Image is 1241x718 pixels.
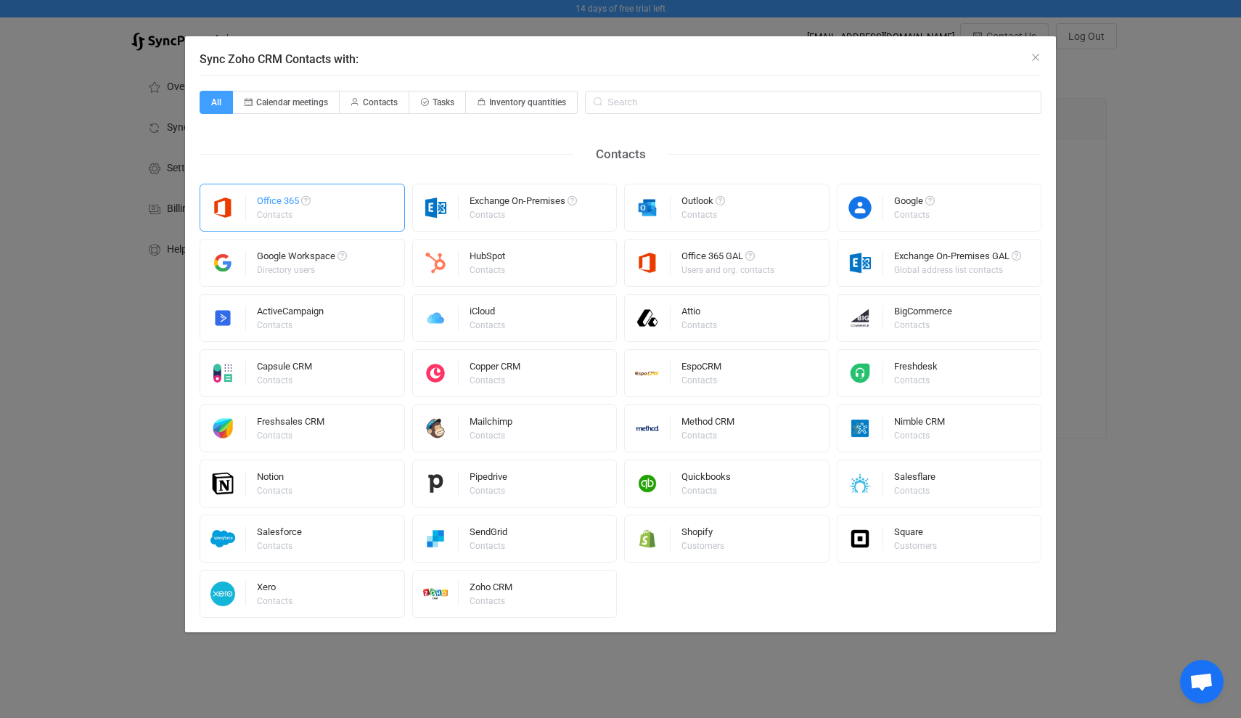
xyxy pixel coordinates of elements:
[257,527,302,542] div: Salesforce
[470,527,507,542] div: SendGrid
[257,211,308,219] div: Contacts
[681,376,719,385] div: Contacts
[257,376,310,385] div: Contacts
[257,362,312,376] div: Capsule CRM
[200,52,359,66] span: Sync Zoho CRM Contacts with:
[894,321,950,330] div: Contacts
[837,306,883,330] img: big-commerce.png
[894,211,933,219] div: Contacts
[1030,51,1041,65] button: Close
[681,472,731,486] div: Quickbooks
[413,526,459,551] img: sendgrid.png
[257,431,322,440] div: Contacts
[470,582,512,597] div: Zoho CRM
[470,211,575,219] div: Contacts
[257,486,292,495] div: Contacts
[470,321,505,330] div: Contacts
[200,195,246,220] img: microsoft365.png
[894,486,933,495] div: Contacts
[625,416,671,441] img: methodcrm.png
[257,321,321,330] div: Contacts
[413,306,459,330] img: icloud.png
[894,417,945,431] div: Nimble CRM
[681,542,724,550] div: Customers
[413,195,459,220] img: exchange.png
[470,597,510,605] div: Contacts
[257,251,347,266] div: Google Workspace
[200,306,246,330] img: activecampaign.png
[894,472,935,486] div: Salesflare
[894,431,943,440] div: Contacts
[625,195,671,220] img: outlook.png
[625,361,671,385] img: espo-crm.png
[681,251,777,266] div: Office 365 GAL
[470,196,577,211] div: Exchange On-Premises
[681,527,726,542] div: Shopify
[257,196,311,211] div: Office 365
[894,542,937,550] div: Customers
[413,471,459,496] img: pipedrive.png
[257,266,345,274] div: Directory users
[585,91,1041,114] input: Search
[200,416,246,441] img: freshworks.png
[681,211,723,219] div: Contacts
[470,362,520,376] div: Copper CRM
[185,36,1056,632] div: Sync Zoho CRM Contacts with:
[470,431,510,440] div: Contacts
[413,582,459,606] img: zoho-crm.png
[413,250,459,275] img: hubspot.png
[257,417,324,431] div: Freshsales CRM
[470,542,505,550] div: Contacts
[681,266,774,274] div: Users and org. contacts
[574,143,668,166] div: Contacts
[681,486,729,495] div: Contacts
[681,321,717,330] div: Contacts
[1180,660,1224,703] a: Open chat
[625,471,671,496] img: quickbooks.png
[625,526,671,551] img: shopify.png
[837,526,883,551] img: square.png
[257,306,324,321] div: ActiveCampaign
[257,597,292,605] div: Contacts
[894,362,938,376] div: Freshdesk
[200,526,246,551] img: salesforce.png
[894,527,939,542] div: Square
[470,251,507,266] div: HubSpot
[837,361,883,385] img: freshdesk.png
[681,362,721,376] div: EspoCRM
[200,361,246,385] img: capsule.png
[470,306,507,321] div: iCloud
[200,582,246,606] img: xero.png
[470,266,505,274] div: Contacts
[257,542,300,550] div: Contacts
[681,196,725,211] div: Outlook
[681,306,719,321] div: Attio
[894,266,1019,274] div: Global address list contacts
[837,471,883,496] img: salesflare.png
[200,471,246,496] img: notion.png
[470,486,505,495] div: Contacts
[625,250,671,275] img: microsoft365.png
[837,195,883,220] img: google-contacts.png
[681,431,732,440] div: Contacts
[837,416,883,441] img: nimble.png
[200,250,246,275] img: google-workspace.png
[894,306,952,321] div: BigCommerce
[470,417,512,431] div: Mailchimp
[894,251,1021,266] div: Exchange On-Premises GAL
[681,417,734,431] div: Method CRM
[470,472,507,486] div: Pipedrive
[413,416,459,441] img: mailchimp.png
[413,361,459,385] img: copper.png
[625,306,671,330] img: attio.png
[894,196,935,211] div: Google
[257,472,295,486] div: Notion
[470,376,518,385] div: Contacts
[257,582,295,597] div: Xero
[894,376,935,385] div: Contacts
[837,250,883,275] img: exchange.png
